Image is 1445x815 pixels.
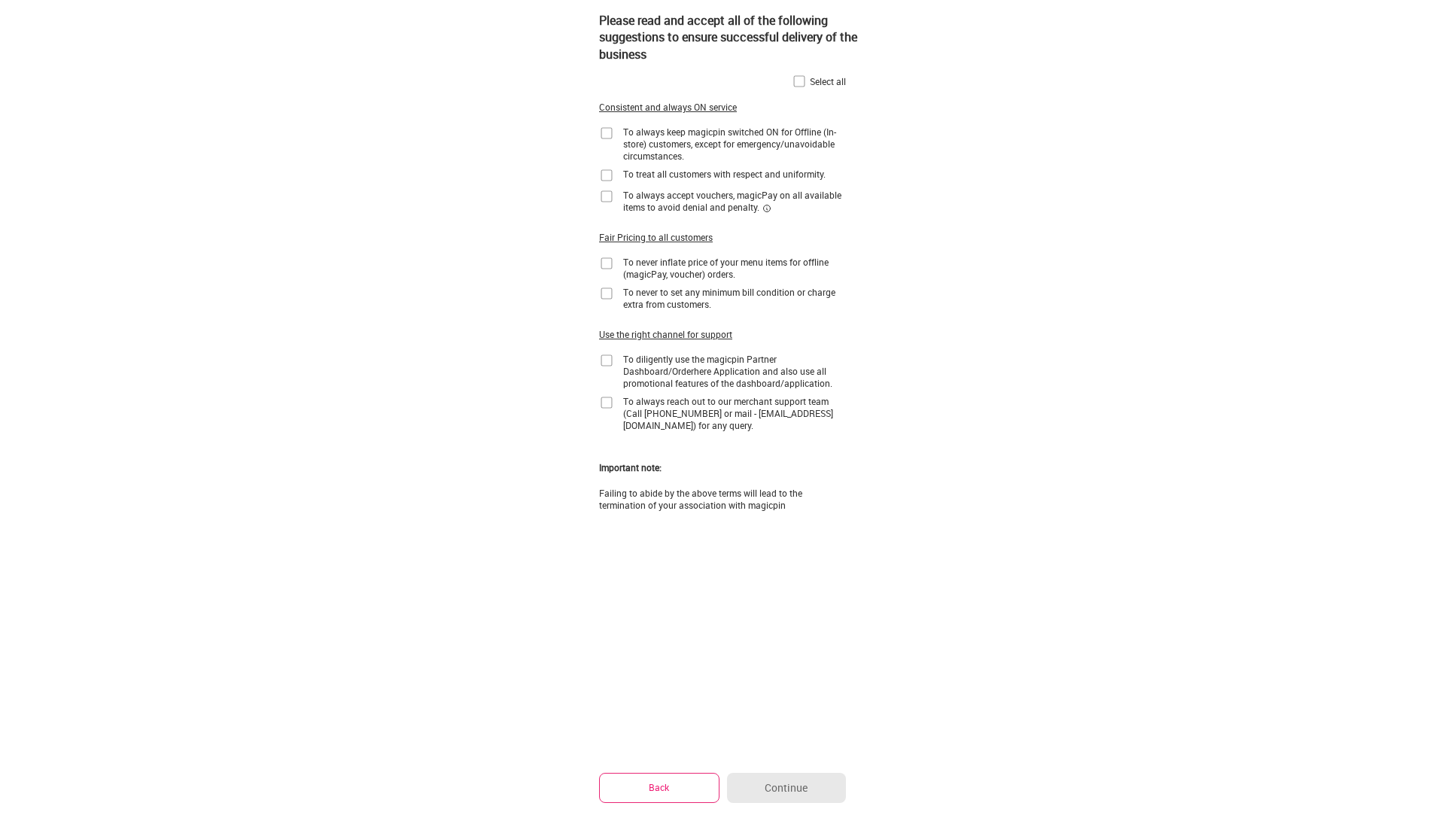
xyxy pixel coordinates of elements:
div: Failing to abide by the above terms will lead to the termination of your association with magicpin [599,487,846,511]
div: To always keep magicpin switched ON for Offline (In-store) customers, except for emergency/unavoi... [623,126,846,162]
div: To diligently use the magicpin Partner Dashboard/Orderhere Application and also use all promotion... [623,353,846,389]
img: home-delivery-unchecked-checkbox-icon.f10e6f61.svg [599,189,614,204]
div: Select all [810,75,846,87]
img: home-delivery-unchecked-checkbox-icon.f10e6f61.svg [599,353,614,368]
div: To always accept vouchers, magicPay on all available items to avoid denial and penalty. [623,189,846,213]
div: Fair Pricing to all customers [599,231,713,244]
div: To treat all customers with respect and uniformity. [623,168,826,180]
div: Consistent and always ON service [599,101,737,114]
div: To never inflate price of your menu items for offline (magicPay, voucher) orders. [623,256,846,280]
img: home-delivery-unchecked-checkbox-icon.f10e6f61.svg [599,286,614,301]
button: Back [599,773,719,802]
img: home-delivery-unchecked-checkbox-icon.f10e6f61.svg [792,74,807,89]
div: To never to set any minimum bill condition or charge extra from customers. [623,286,846,310]
div: Use the right channel for support [599,328,732,341]
button: Continue [727,773,846,803]
img: home-delivery-unchecked-checkbox-icon.f10e6f61.svg [599,256,614,271]
div: Important note: [599,461,662,474]
img: informationCircleBlack.2195f373.svg [762,204,771,213]
img: home-delivery-unchecked-checkbox-icon.f10e6f61.svg [599,395,614,410]
img: home-delivery-unchecked-checkbox-icon.f10e6f61.svg [599,168,614,183]
img: home-delivery-unchecked-checkbox-icon.f10e6f61.svg [599,126,614,141]
div: To always reach out to our merchant support team (Call [PHONE_NUMBER] or mail - [EMAIL_ADDRESS][D... [623,395,846,431]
